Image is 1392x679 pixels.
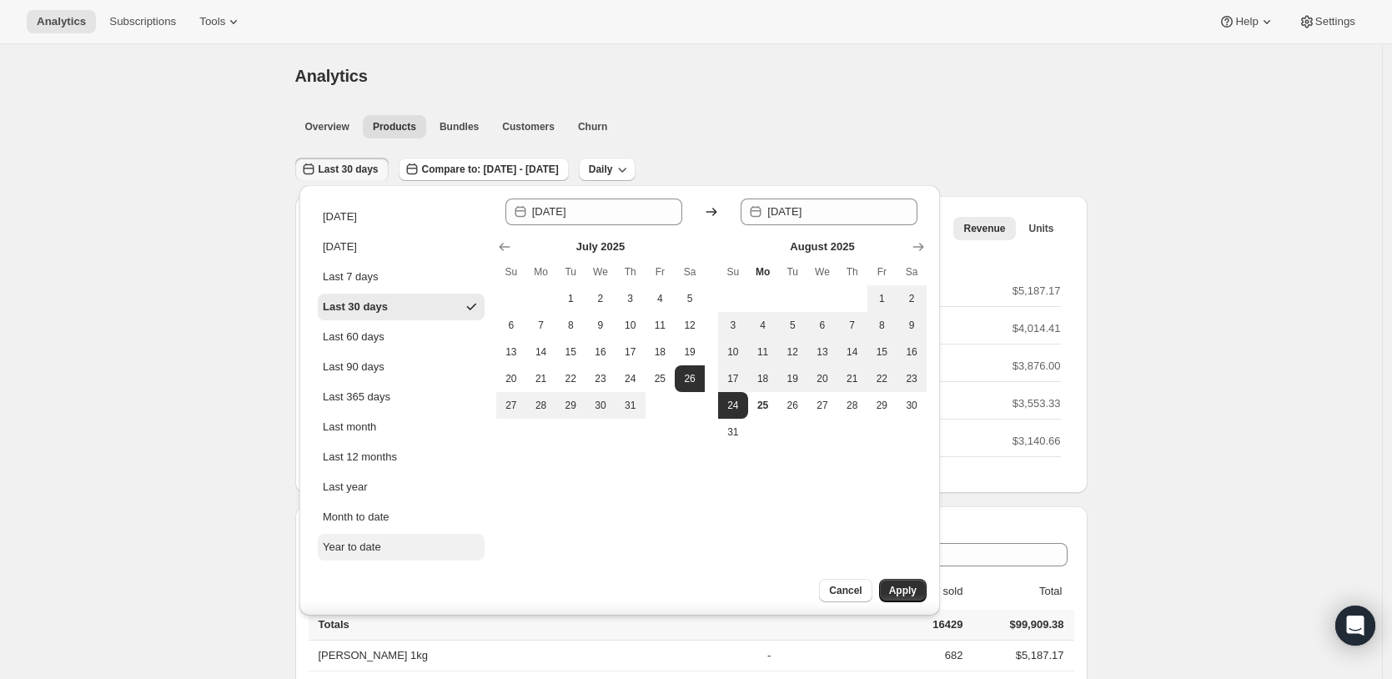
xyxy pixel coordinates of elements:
[555,312,585,339] button: Tuesday July 8 2025
[897,285,927,312] button: Saturday August 2 2025
[622,399,639,412] span: 31
[837,312,867,339] button: Thursday August 7 2025
[496,259,526,285] th: Sunday
[616,259,646,285] th: Thursday
[323,299,388,315] div: Last 30 days
[503,345,520,359] span: 13
[1013,283,1061,299] p: $5,187.17
[578,120,607,133] span: Churn
[777,339,807,365] button: Tuesday August 12 2025
[422,163,559,176] span: Compare to: [DATE] - [DATE]
[1335,606,1375,646] div: Open Intercom Messenger
[652,345,669,359] span: 18
[646,339,676,365] button: Friday July 18 2025
[675,259,705,285] th: Saturday
[526,365,556,392] button: Monday July 21 2025
[440,120,479,133] span: Bundles
[616,392,646,419] button: Thursday July 31 2025
[323,329,384,345] div: Last 60 days
[897,312,927,339] button: Saturday August 9 2025
[814,399,831,412] span: 27
[579,158,636,181] button: Daily
[681,265,698,279] span: Sa
[1029,222,1054,235] span: Units
[748,365,778,392] button: Monday August 18 2025
[555,285,585,312] button: Tuesday July 1 2025
[622,372,639,385] span: 24
[319,163,379,176] span: Last 30 days
[318,534,485,561] button: Year to date
[295,158,389,181] button: Last 30 days
[837,339,867,365] button: Thursday August 14 2025
[295,67,368,85] span: Analytics
[807,339,837,365] button: Wednesday August 13 2025
[762,641,854,671] td: -
[533,265,550,279] span: Mo
[318,414,485,440] button: Last month
[844,319,861,332] span: 7
[807,312,837,339] button: Wednesday August 6 2025
[646,365,676,392] button: Friday July 25 2025
[526,312,556,339] button: Monday July 7 2025
[323,239,357,255] div: [DATE]
[903,265,920,279] span: Sa
[592,399,609,412] span: 30
[562,265,579,279] span: Tu
[37,15,86,28] span: Analytics
[585,392,616,419] button: Wednesday July 30 2025
[323,509,389,526] div: Month to date
[681,345,698,359] span: 19
[533,345,550,359] span: 14
[622,319,639,332] span: 10
[725,425,741,439] span: 31
[318,474,485,500] button: Last year
[725,265,741,279] span: Su
[592,372,609,385] span: 23
[675,312,705,339] button: Saturday July 12 2025
[784,399,801,412] span: 26
[837,365,867,392] button: Thursday August 21 2025
[399,158,569,181] button: Compare to: [DATE] - [DATE]
[323,449,397,465] div: Last 12 months
[814,319,831,332] span: 6
[323,269,379,285] div: Last 7 days
[963,222,1005,235] span: Revenue
[585,365,616,392] button: Wednesday July 23 2025
[585,285,616,312] button: Wednesday July 2 2025
[867,312,897,339] button: Friday August 8 2025
[318,204,485,230] button: [DATE]
[318,504,485,531] button: Month to date
[652,319,669,332] span: 11
[318,444,485,470] button: Last 12 months
[844,372,861,385] span: 21
[562,319,579,332] span: 8
[814,345,831,359] span: 13
[323,539,381,556] div: Year to date
[748,339,778,365] button: Monday August 11 2025
[622,292,639,305] span: 3
[718,392,748,419] button: End of range Sunday August 24 2025
[616,312,646,339] button: Thursday July 10 2025
[844,345,861,359] span: 14
[503,265,520,279] span: Su
[533,399,550,412] span: 28
[373,120,416,133] span: Products
[837,259,867,285] th: Thursday
[874,399,891,412] span: 29
[496,392,526,419] button: Sunday July 27 2025
[784,345,801,359] span: 12
[837,392,867,419] button: Thursday August 28 2025
[323,359,384,375] div: Last 90 days
[555,339,585,365] button: Tuesday July 15 2025
[718,312,748,339] button: Sunday August 3 2025
[592,292,609,305] span: 2
[189,10,252,33] button: Tools
[718,365,748,392] button: Sunday August 17 2025
[967,610,1073,641] td: $99,909.38
[199,15,225,28] span: Tools
[1013,358,1061,375] p: $3,876.00
[755,345,771,359] span: 11
[526,259,556,285] th: Monday
[1289,10,1365,33] button: Settings
[675,339,705,365] button: Saturday July 19 2025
